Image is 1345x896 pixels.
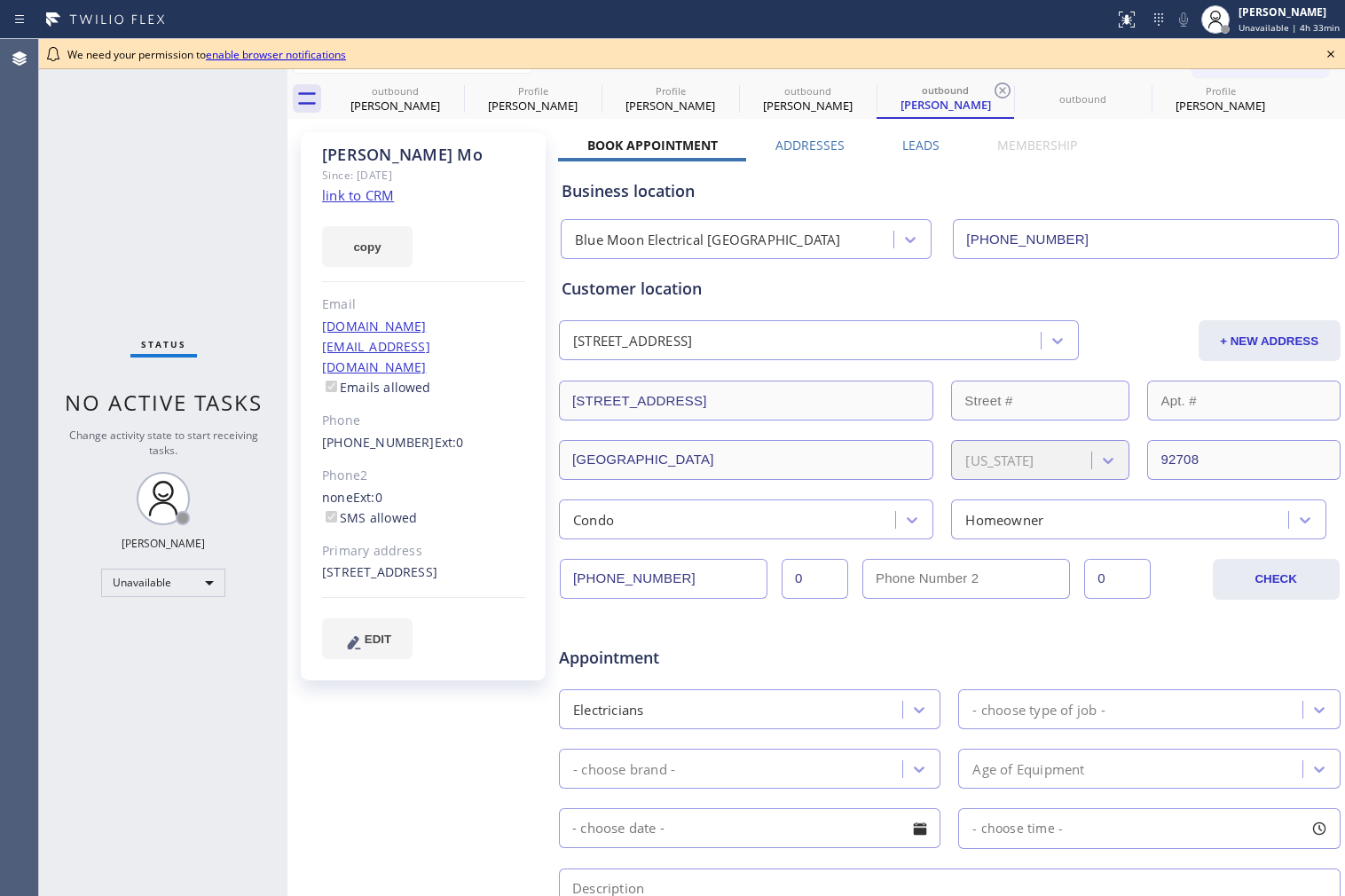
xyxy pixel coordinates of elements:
div: Blue Moon Electrical [GEOGRAPHIC_DATA] [575,230,841,250]
label: Book Appointment [587,137,718,153]
div: Sinae Jung [466,79,600,119]
a: link to CRM [322,186,394,204]
label: Addresses [775,137,845,153]
div: Unavailable [101,569,225,597]
div: Daniela Pomefil [741,79,875,119]
div: Email [322,295,525,315]
input: Phone Number [560,559,767,599]
label: Emails allowed [322,379,431,396]
label: Membership [997,137,1077,153]
div: [PERSON_NAME] [741,98,875,114]
input: Emails allowed [326,381,337,392]
div: [PERSON_NAME] [1239,4,1340,20]
div: [PERSON_NAME] [328,98,462,114]
span: We need your permission to [67,47,346,62]
div: Business location [562,179,1338,203]
label: Leads [902,137,940,153]
div: Customer location [562,277,1338,301]
button: copy [322,226,413,267]
div: Primary address [322,541,525,562]
input: SMS allowed [326,511,337,523]
span: Change activity state to start receiving tasks. [69,428,258,458]
div: [PERSON_NAME] [603,98,737,114]
div: Age of Equipment [972,758,1084,779]
div: Phone [322,411,525,431]
button: CHECK [1213,559,1340,600]
div: Laura Mo [878,79,1012,117]
button: + NEW ADDRESS [1199,320,1341,361]
div: Profile [1153,84,1287,98]
input: Apt. # [1147,381,1340,420]
input: Address [559,381,933,420]
input: Ext. 2 [1084,559,1151,599]
a: [PHONE_NUMBER] [322,434,435,451]
button: EDIT [322,618,413,659]
span: Unavailable | 4h 33min [1239,21,1340,34]
span: Ext: 0 [353,489,382,506]
a: [DOMAIN_NAME][EMAIL_ADDRESS][DOMAIN_NAME] [322,318,430,375]
div: [PERSON_NAME] Mo [322,145,525,165]
input: Phone Number 2 [862,559,1070,599]
a: enable browser notifications [206,47,346,62]
div: Condo [573,509,614,530]
input: - choose date - [559,808,940,848]
div: Electricians [573,699,643,719]
div: Angelina Ross [1153,79,1287,119]
div: [STREET_ADDRESS] [322,562,525,583]
div: Profile [603,84,737,98]
div: outbound [328,84,462,98]
div: [PERSON_NAME] [1153,98,1287,114]
input: City [559,440,933,480]
div: [PERSON_NAME] [878,97,1012,113]
span: - choose time - [972,820,1063,837]
input: Phone Number [953,219,1338,259]
div: Since: [DATE] [322,165,525,185]
div: Sinae Jung [328,79,462,119]
span: EDIT [365,633,391,646]
span: Status [141,338,186,350]
div: - choose brand - [573,758,675,779]
div: Phone2 [322,466,525,486]
div: [PERSON_NAME] [466,98,600,114]
span: Ext: 0 [435,434,464,451]
div: outbound [878,83,1012,97]
span: Appointment [559,646,817,670]
div: [STREET_ADDRESS] [573,331,692,351]
div: Profile [466,84,600,98]
input: Ext. [782,559,848,599]
div: none [322,488,525,529]
div: - choose type of job - [972,699,1105,719]
div: [PERSON_NAME] [122,536,205,551]
label: SMS allowed [322,509,417,526]
span: No active tasks [65,388,263,417]
button: Mute [1171,7,1196,32]
input: Street # [951,381,1129,420]
div: Homeowner [965,509,1043,530]
div: outbound [741,84,875,98]
div: Ronaldo Mercado [603,79,737,119]
input: ZIP [1147,440,1340,480]
div: outbound [1016,92,1150,106]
